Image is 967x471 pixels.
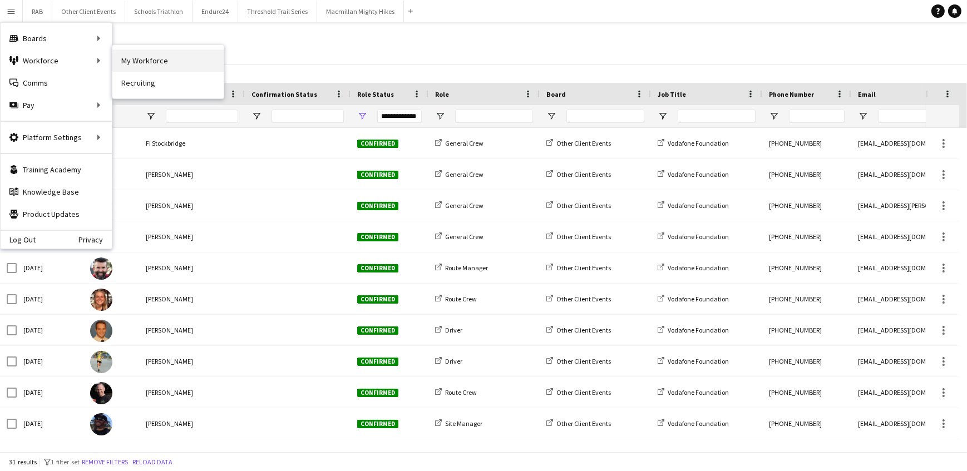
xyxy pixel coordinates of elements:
[658,170,729,179] a: Vodafone Foundation
[1,94,112,116] div: Pay
[1,27,112,49] div: Boards
[546,170,611,179] a: Other Client Events
[546,90,566,98] span: Board
[445,170,483,179] span: General Crew
[435,357,462,365] a: Driver
[556,419,611,428] span: Other Client Events
[762,128,851,158] div: [PHONE_NUMBER]
[546,326,611,334] a: Other Client Events
[668,388,729,396] span: Vodafone Foundation
[762,221,851,252] div: [PHONE_NUMBER]
[851,128,963,158] div: [EMAIL_ADDRESS][DOMAIN_NAME]
[435,232,483,241] a: General Crew
[146,201,193,210] span: [PERSON_NAME]
[1,235,36,244] a: Log Out
[851,159,963,190] div: [EMAIL_ADDRESS][DOMAIN_NAME]
[445,201,483,210] span: General Crew
[445,357,462,365] span: Driver
[445,419,482,428] span: Site Manager
[762,190,851,221] div: [PHONE_NUMBER]
[546,419,611,428] a: Other Client Events
[435,419,482,428] a: Site Manager
[762,439,851,470] div: [PHONE_NUMBER]
[762,159,851,190] div: [PHONE_NUMBER]
[52,1,125,22] button: Other Client Events
[668,139,729,147] span: Vodafone Foundation
[769,90,814,98] span: Phone Number
[1,181,112,203] a: Knowledge Base
[357,358,398,366] span: Confirmed
[435,170,483,179] a: General Crew
[17,346,83,376] div: [DATE]
[146,295,193,303] span: [PERSON_NAME]
[17,315,83,345] div: [DATE]
[658,90,686,98] span: Job Title
[546,264,611,272] a: Other Client Events
[658,111,668,121] button: Open Filter Menu
[851,190,963,221] div: [EMAIL_ADDRESS][PERSON_NAME][DOMAIN_NAME]
[762,252,851,283] div: [PHONE_NUMBER]
[546,139,611,147] a: Other Client Events
[1,72,112,94] a: Comms
[90,413,112,435] img: Ian McLaughlin
[125,1,193,22] button: Schools Triathlon
[546,357,611,365] a: Other Client Events
[668,295,729,303] span: Vodafone Foundation
[546,232,611,241] a: Other Client Events
[357,171,398,179] span: Confirmed
[658,264,729,272] a: Vodafone Foundation
[146,232,193,241] span: [PERSON_NAME]
[445,139,483,147] span: General Crew
[762,346,851,376] div: [PHONE_NUMBER]
[435,201,483,210] a: General Crew
[146,357,193,365] span: [PERSON_NAME]
[658,295,729,303] a: Vodafone Foundation
[556,357,611,365] span: Other Client Events
[272,110,344,123] input: Confirmation Status Filter Input
[556,264,611,272] span: Other Client Events
[546,295,611,303] a: Other Client Events
[445,264,488,272] span: Route Manager
[251,111,262,121] button: Open Filter Menu
[435,264,488,272] a: Route Manager
[668,232,729,241] span: Vodafone Foundation
[146,139,185,147] span: Fi Stockbridge
[51,458,80,466] span: 1 filter set
[17,252,83,283] div: [DATE]
[455,110,533,123] input: Role Filter Input
[317,1,404,22] button: Macmillan Mighty Hikes
[146,111,156,121] button: Open Filter Menu
[90,320,112,342] img: Edward Cockroft
[445,232,483,241] span: General Crew
[858,90,876,98] span: Email
[658,326,729,334] a: Vodafone Foundation
[789,110,845,123] input: Phone Number Filter Input
[556,388,611,396] span: Other Client Events
[90,289,112,311] img: Lucy Hayward
[357,264,398,272] span: Confirmed
[851,439,963,470] div: [EMAIL_ADDRESS][DOMAIN_NAME]
[668,357,729,365] span: Vodafone Foundation
[546,111,556,121] button: Open Filter Menu
[1,203,112,225] a: Product Updates
[357,233,398,241] span: Confirmed
[17,439,83,470] div: [DATE]
[90,351,112,373] img: Kevin Moulding
[678,110,756,123] input: Job Title Filter Input
[858,111,868,121] button: Open Filter Menu
[668,419,729,428] span: Vodafone Foundation
[556,232,611,241] span: Other Client Events
[668,326,729,334] span: Vodafone Foundation
[146,264,193,272] span: [PERSON_NAME]
[668,201,729,210] span: Vodafone Foundation
[1,49,112,72] div: Workforce
[357,111,367,121] button: Open Filter Menu
[556,326,611,334] span: Other Client Events
[658,201,729,210] a: Vodafone Foundation
[435,90,449,98] span: Role
[445,295,477,303] span: Route Crew
[1,126,112,148] div: Platform Settings
[193,1,238,22] button: Endure24
[668,170,729,179] span: Vodafone Foundation
[357,90,394,98] span: Role Status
